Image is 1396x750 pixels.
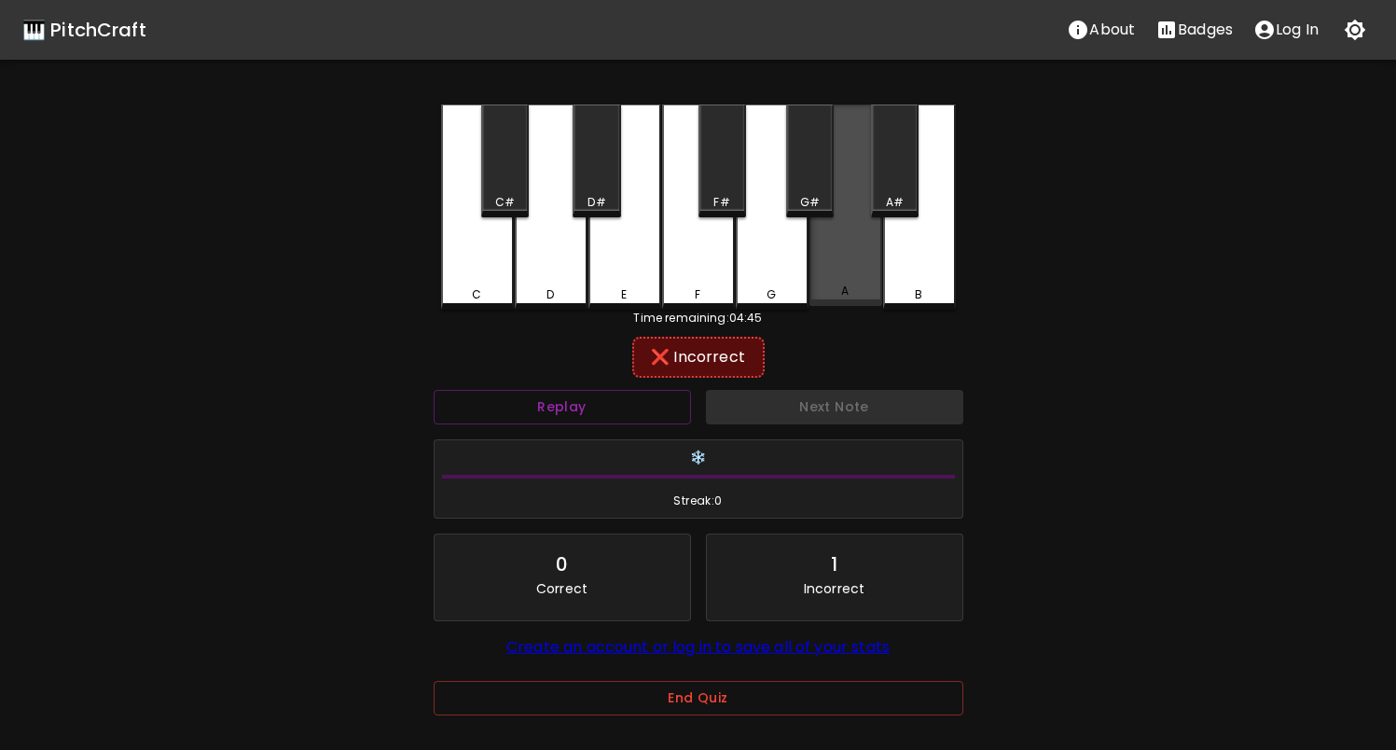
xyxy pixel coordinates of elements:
[441,310,956,326] div: Time remaining: 04:45
[1089,19,1135,41] p: About
[434,390,691,424] button: Replay
[804,579,864,598] p: Incorrect
[546,286,554,303] div: D
[434,681,963,715] button: End Quiz
[800,194,820,211] div: G#
[695,286,700,303] div: F
[886,194,904,211] div: A#
[767,286,776,303] div: G
[472,286,481,303] div: C
[536,579,587,598] p: Correct
[556,549,568,579] div: 0
[642,346,755,368] div: ❌ Incorrect
[22,15,146,45] a: 🎹 PitchCraft
[506,636,890,658] a: Create an account or log in to save all of your stats
[841,283,849,299] div: A
[915,286,922,303] div: B
[713,194,729,211] div: F#
[442,448,955,468] h6: ❄️
[1178,19,1233,41] p: Badges
[1057,11,1145,49] button: About
[442,492,955,510] span: Streak: 0
[831,549,837,579] div: 1
[1243,11,1329,49] button: account of current user
[1145,11,1243,49] button: Stats
[495,194,515,211] div: C#
[587,194,605,211] div: D#
[1276,19,1319,41] p: Log In
[621,286,627,303] div: E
